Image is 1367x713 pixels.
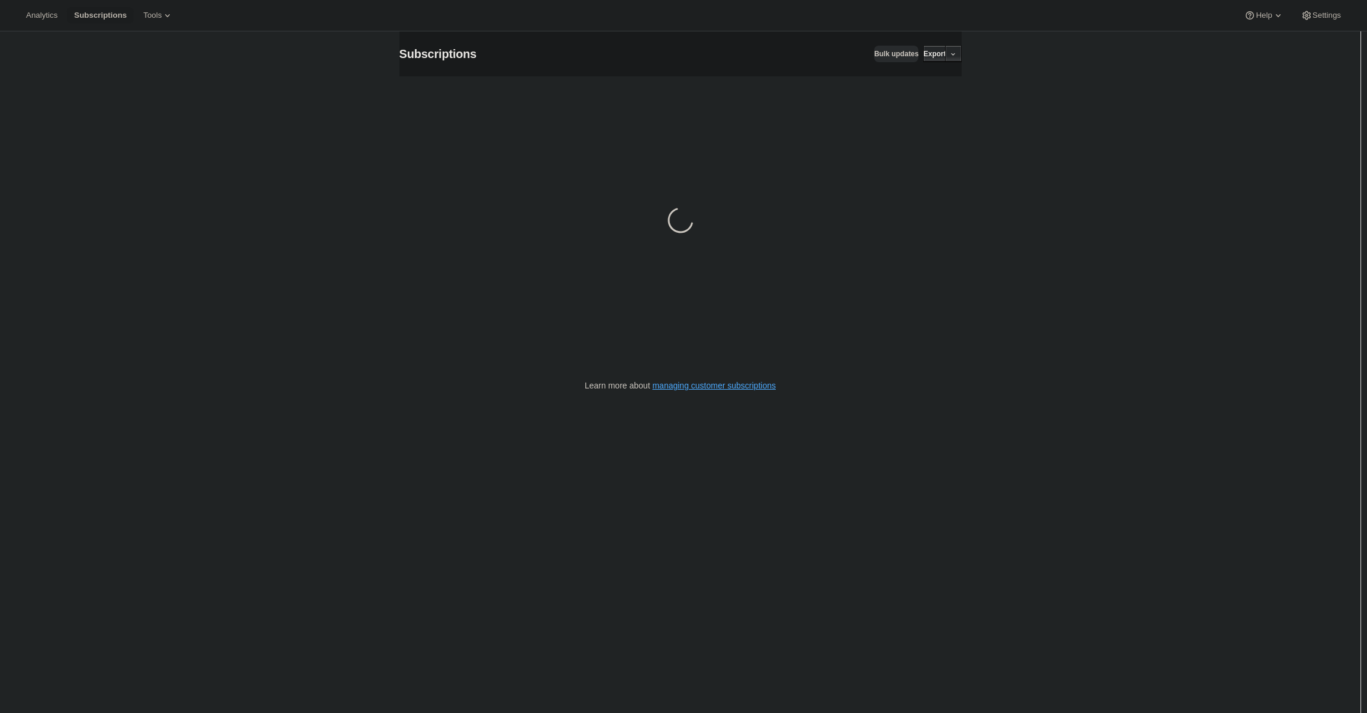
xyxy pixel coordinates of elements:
[1237,7,1291,24] button: Help
[923,49,946,59] span: Export
[1313,11,1341,20] span: Settings
[874,46,918,62] button: Bulk updates
[136,7,180,24] button: Tools
[67,7,134,24] button: Subscriptions
[652,381,776,390] a: managing customer subscriptions
[923,46,946,62] button: Export
[74,11,127,20] span: Subscriptions
[1256,11,1272,20] span: Help
[399,47,477,60] span: Subscriptions
[19,7,65,24] button: Analytics
[585,380,776,391] p: Learn more about
[874,49,918,59] span: Bulk updates
[143,11,162,20] span: Tools
[26,11,57,20] span: Analytics
[1294,7,1348,24] button: Settings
